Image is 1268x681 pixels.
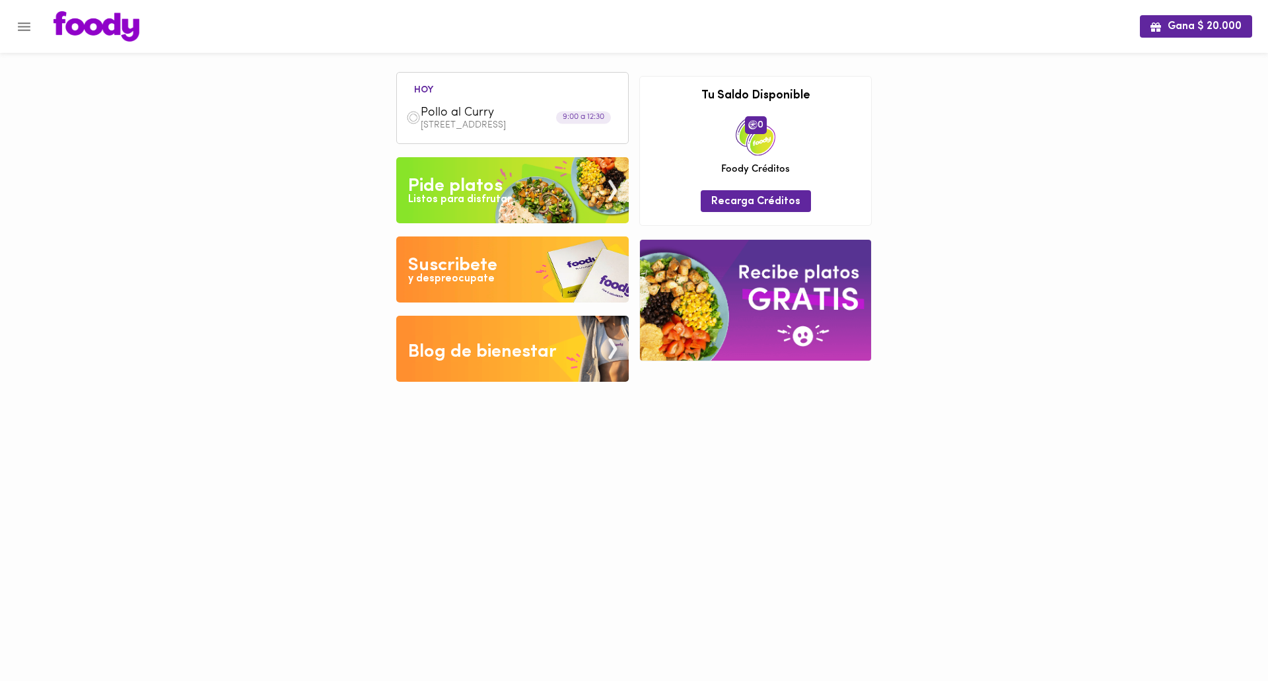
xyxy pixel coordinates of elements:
[396,316,629,382] img: Blog de bienestar
[396,236,629,303] img: Disfruta bajar de peso
[736,116,775,156] img: credits-package.png
[396,157,629,223] img: Pide un Platos
[408,173,503,199] div: Pide platos
[408,339,557,365] div: Blog de bienestar
[408,192,511,207] div: Listos para disfrutar
[408,271,495,287] div: y despreocupate
[408,252,497,279] div: Suscribete
[745,116,767,133] span: 0
[556,112,611,124] div: 9:00 a 12:30
[721,162,790,176] span: Foody Créditos
[53,11,139,42] img: logo.png
[711,196,800,208] span: Recarga Créditos
[1150,20,1242,33] span: Gana $ 20.000
[421,121,619,130] p: [STREET_ADDRESS]
[1140,15,1252,37] button: Gana $ 20.000
[701,190,811,212] button: Recarga Créditos
[406,110,421,125] img: dish.png
[650,90,861,103] h3: Tu Saldo Disponible
[404,83,444,95] li: hoy
[640,240,871,361] img: referral-banner.png
[421,106,573,121] span: Pollo al Curry
[8,11,40,43] button: Menu
[748,120,757,129] img: foody-creditos.png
